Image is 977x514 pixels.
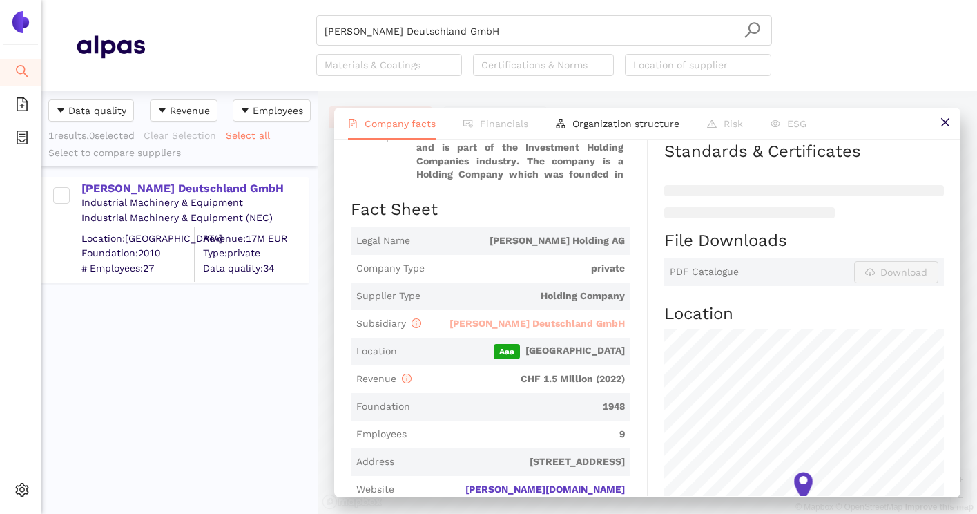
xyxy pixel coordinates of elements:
[81,247,194,260] span: Foundation: 2010
[48,99,134,122] button: caret-downData quality
[463,119,473,128] span: fund-view
[480,118,528,129] span: Financials
[449,318,625,329] span: [PERSON_NAME] Deutschland GmbH
[15,126,29,153] span: container
[81,231,194,245] div: Location: [GEOGRAPHIC_DATA]
[356,373,412,384] span: Revenue
[356,400,410,414] span: Foundation
[225,124,279,146] button: Select all
[48,146,311,160] div: Select to compare suppliers
[664,303,944,326] h2: Location
[412,428,625,441] span: 9
[351,198,630,222] h2: Fact Sheet
[356,428,407,441] span: Employees
[940,117,951,128] span: close
[426,289,625,303] span: Holding Company
[724,118,743,129] span: Risk
[203,231,308,245] div: Revenue: 17M EUR
[356,483,394,497] span: Website
[81,181,308,196] div: [PERSON_NAME] Deutschland GmbH
[203,247,308,260] span: Type: private
[81,196,308,210] div: Industrial Machinery & Equipment
[771,119,780,128] span: eye
[670,265,739,279] span: PDF Catalogue
[76,29,145,64] img: Homepage
[15,59,29,87] span: search
[356,234,410,248] span: Legal Name
[48,130,135,141] span: 1 results, 0 selected
[68,103,126,118] span: Data quality
[356,455,394,469] span: Address
[416,400,625,414] span: 1948
[400,455,625,469] span: [STREET_ADDRESS]
[664,229,944,253] h2: File Downloads
[233,99,311,122] button: caret-downEmployees
[403,344,625,359] span: [GEOGRAPHIC_DATA]
[402,374,412,383] span: info-circle
[417,372,625,386] span: CHF 1.5 Million (2022)
[81,211,308,225] div: Industrial Machinery & Equipment (NEC)
[15,478,29,506] span: setting
[494,344,520,359] span: Aaa
[348,119,358,128] span: file-text
[56,106,66,117] span: caret-down
[430,262,625,276] span: private
[143,124,225,146] button: Clear Selection
[203,261,308,275] span: Data quality: 34
[356,289,420,303] span: Supplier Type
[157,106,167,117] span: caret-down
[416,234,625,248] span: [PERSON_NAME] Holding AG
[253,103,303,118] span: Employees
[226,128,270,143] span: Select all
[15,93,29,120] span: file-add
[365,118,436,129] span: Company facts
[787,118,806,129] span: ESG
[356,262,425,276] span: Company Type
[150,99,217,122] button: caret-downRevenue
[929,108,960,139] button: close
[707,119,717,128] span: warning
[10,11,32,33] img: Logo
[81,261,194,275] span: # Employees: 27
[412,318,421,328] span: info-circle
[240,106,250,117] span: caret-down
[572,118,679,129] span: Organization structure
[170,103,210,118] span: Revenue
[356,345,397,359] span: Location
[356,318,421,329] span: Subsidiary
[556,119,565,128] span: apartment
[744,21,761,39] span: search
[664,140,944,164] h2: Standards & Certificates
